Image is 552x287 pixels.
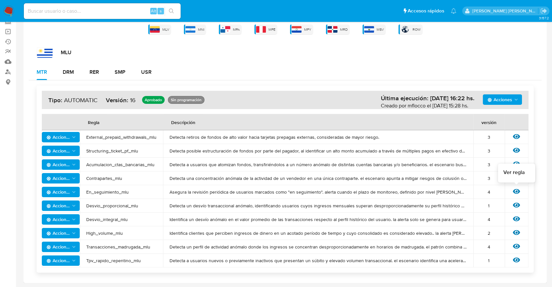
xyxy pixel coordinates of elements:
p: mercedes.medrano@mercadolibre.com [472,8,538,14]
span: Alt [151,8,156,14]
span: Ver regla [503,169,525,176]
button: search-icon [165,7,178,16]
input: Buscar usuario o caso... [24,7,181,15]
span: s [160,8,162,14]
span: Accesos rápidos [408,8,444,14]
span: 3.157.2 [539,15,549,21]
a: Notificaciones [451,8,456,14]
a: Salir [540,8,547,14]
